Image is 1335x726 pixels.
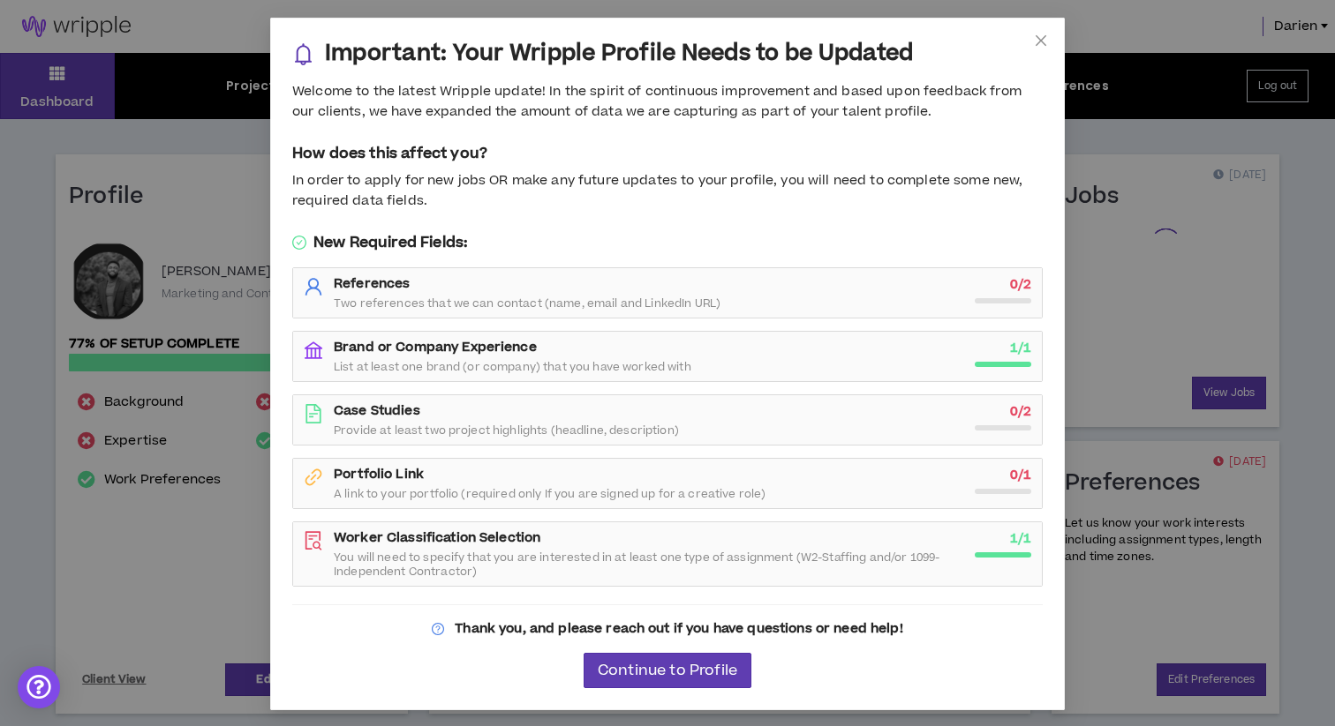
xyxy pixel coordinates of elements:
[1010,339,1031,357] strong: 1 / 1
[1010,402,1031,421] strong: 0 / 2
[334,550,964,579] span: You will need to specify that you are interested in at least one type of assignment (W2-Staffing ...
[334,487,766,501] span: A link to your portfolio (required only If you are signed up for a creative role)
[1010,275,1031,294] strong: 0 / 2
[292,43,314,65] span: bell
[304,341,323,360] span: bank
[334,338,537,356] strong: Brand or Company Experience
[334,423,679,438] span: Provide at least two project highlights (headline, description)
[334,465,424,483] strong: Portfolio Link
[334,528,540,547] strong: Worker Classification Selection
[292,232,1043,253] h5: New Required Fields:
[584,653,751,688] button: Continue to Profile
[304,531,323,550] span: file-search
[325,40,913,68] h3: Important: Your Wripple Profile Needs to be Updated
[292,171,1043,211] div: In order to apply for new jobs OR make any future updates to your profile, you will need to compl...
[304,468,323,487] span: link
[292,236,306,250] span: check-circle
[334,360,691,374] span: List at least one brand (or company) that you have worked with
[18,666,60,708] div: Open Intercom Messenger
[455,619,902,638] strong: Thank you, and please reach out if you have questions or need help!
[1017,18,1065,65] button: Close
[304,404,323,423] span: file-text
[292,82,1043,122] div: Welcome to the latest Wripple update! In the spirit of continuous improvement and based upon feed...
[1010,529,1031,548] strong: 1 / 1
[334,296,720,311] span: Two references that we can contact (name, email and LinkedIn URL)
[292,143,1043,164] h5: How does this affect you?
[334,401,420,420] strong: Case Studies
[432,623,444,635] span: question-circle
[598,662,737,679] span: Continue to Profile
[304,277,323,296] span: user
[334,274,410,293] strong: References
[1010,466,1031,484] strong: 0 / 1
[1034,34,1048,48] span: close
